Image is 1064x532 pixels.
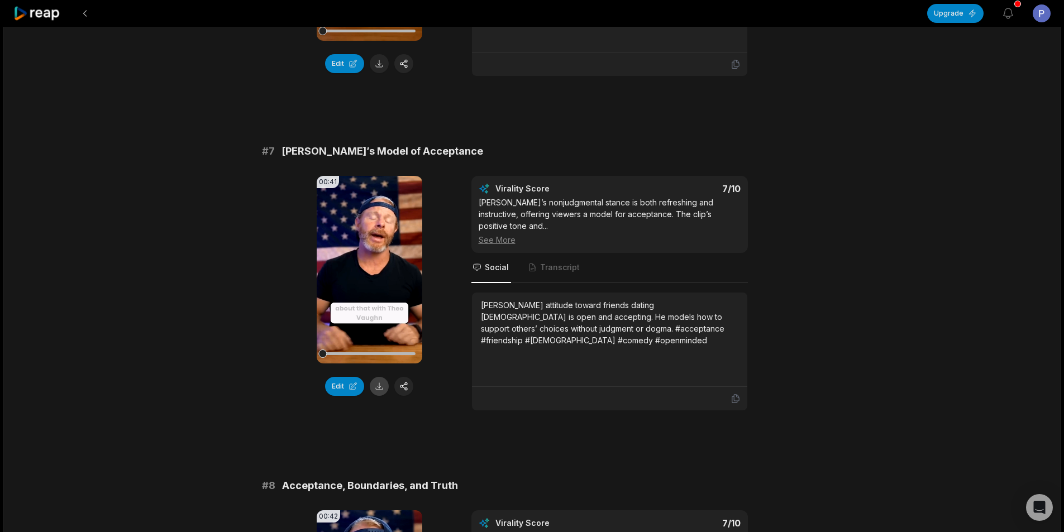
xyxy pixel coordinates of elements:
div: 7 /10 [621,517,741,529]
button: Edit [325,377,364,396]
video: Your browser does not support mp4 format. [317,176,422,363]
button: Edit [325,54,364,73]
span: Acceptance, Boundaries, and Truth [282,478,458,493]
button: Upgrade [927,4,984,23]
div: Virality Score [495,517,616,529]
nav: Tabs [471,253,748,283]
span: # 8 [262,478,275,493]
div: [PERSON_NAME] attitude toward friends dating [DEMOGRAPHIC_DATA] is open and accepting. He models ... [481,299,738,346]
div: Virality Score [495,183,616,194]
div: [PERSON_NAME]’s nonjudgmental stance is both refreshing and instructive, offering viewers a model... [479,196,741,246]
div: Open Intercom Messenger [1026,494,1053,521]
span: [PERSON_NAME]’s Model of Acceptance [281,143,483,159]
span: # 7 [262,143,275,159]
div: 7 /10 [621,183,741,194]
div: See More [479,234,741,246]
span: Transcript [540,262,580,273]
span: Social [485,262,509,273]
